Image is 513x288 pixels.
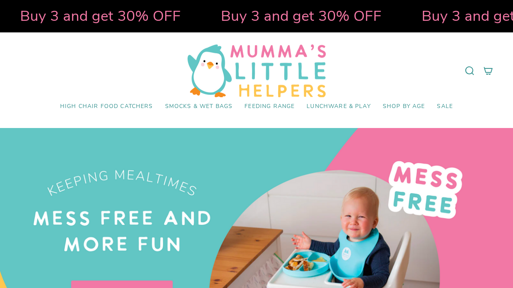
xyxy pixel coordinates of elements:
[437,103,453,110] span: SALE
[301,97,376,116] a: Lunchware & Play
[54,97,159,116] a: High Chair Food Catchers
[431,97,459,116] a: SALE
[165,103,233,110] span: Smocks & Wet Bags
[307,103,370,110] span: Lunchware & Play
[244,103,295,110] span: Feeding Range
[5,6,166,26] strong: Buy 3 and get 30% OFF
[377,97,431,116] a: Shop by Age
[206,6,367,26] strong: Buy 3 and get 30% OFF
[383,103,425,110] span: Shop by Age
[238,97,301,116] a: Feeding Range
[159,97,239,116] a: Smocks & Wet Bags
[60,103,153,110] span: High Chair Food Catchers
[188,44,326,97] img: Mumma’s Little Helpers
